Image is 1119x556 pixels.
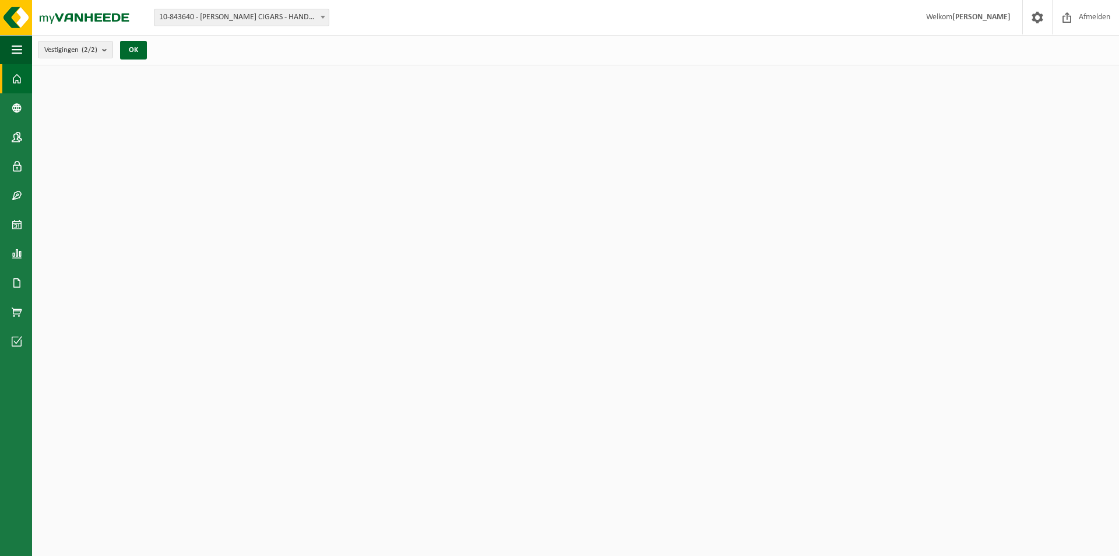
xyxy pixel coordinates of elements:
button: Vestigingen(2/2) [38,41,113,58]
count: (2/2) [82,46,97,54]
span: Vestigingen [44,41,97,59]
span: 10-843640 - J. CORTÈS CIGARS - HANDZAME [154,9,329,26]
button: OK [120,41,147,60]
strong: [PERSON_NAME] [952,13,1011,22]
iframe: chat widget [6,530,195,556]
